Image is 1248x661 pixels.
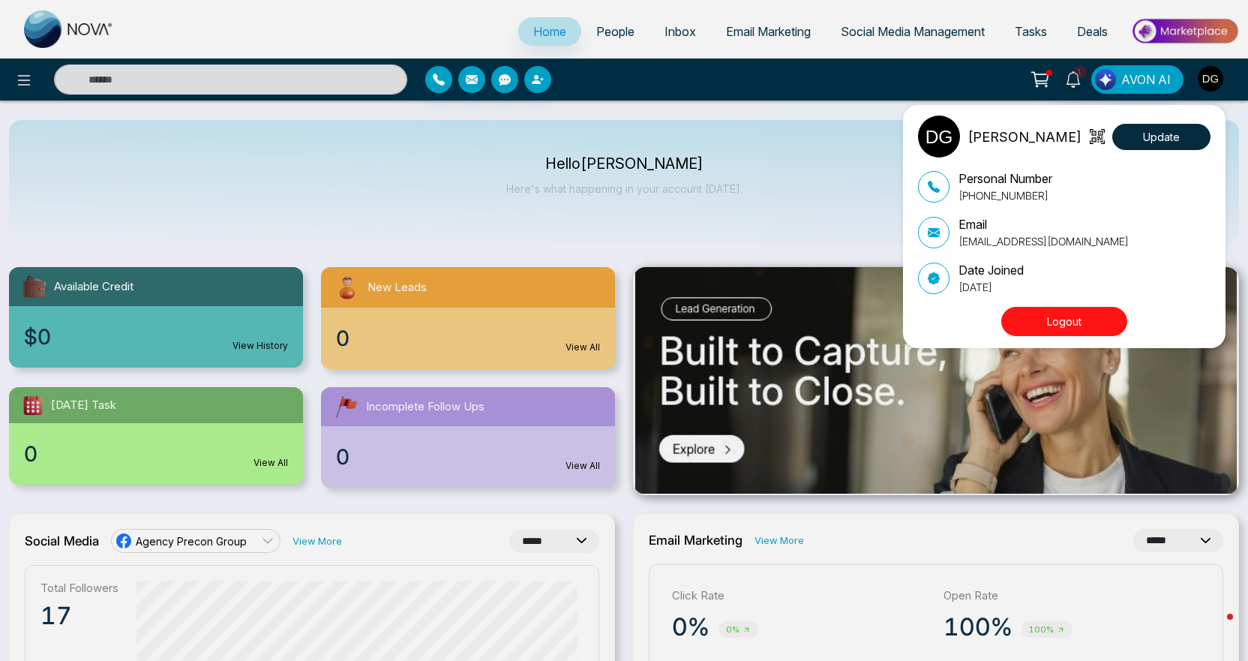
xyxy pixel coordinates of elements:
[1001,307,1127,336] button: Logout
[958,233,1129,249] p: [EMAIL_ADDRESS][DOMAIN_NAME]
[958,279,1024,295] p: [DATE]
[958,261,1024,279] p: Date Joined
[1112,124,1210,150] button: Update
[1197,610,1233,646] iframe: Intercom live chat
[958,215,1129,233] p: Email
[958,170,1052,188] p: Personal Number
[967,127,1081,147] p: [PERSON_NAME]
[958,188,1052,203] p: [PHONE_NUMBER]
